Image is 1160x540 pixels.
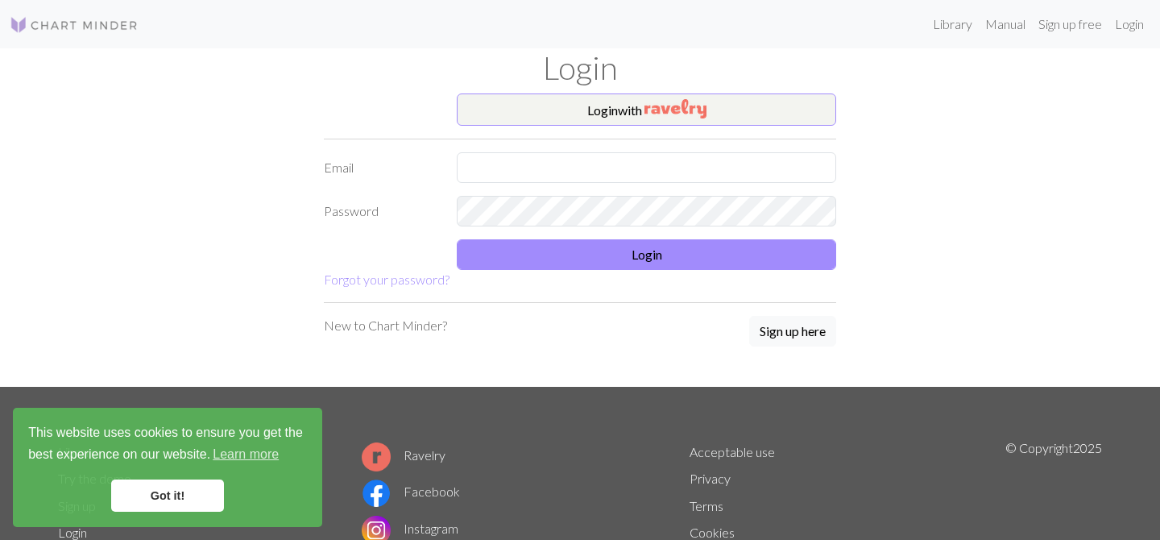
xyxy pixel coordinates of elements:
button: Login [457,239,836,270]
label: Password [314,196,447,226]
a: Instagram [362,521,458,536]
div: cookieconsent [13,408,322,527]
button: Sign up here [749,316,836,347]
a: Acceptable use [690,444,775,459]
a: Ravelry [362,447,445,463]
h1: Login [48,48,1112,87]
a: Login [58,525,87,540]
a: Login [1108,8,1150,40]
img: Ravelry [644,99,706,118]
a: Manual [979,8,1032,40]
img: Logo [10,15,139,35]
a: Cookies [690,525,735,540]
button: Loginwith [457,93,836,126]
img: Facebook logo [362,479,391,508]
a: Sign up here [749,316,836,348]
span: This website uses cookies to ensure you get the best experience on our website. [28,423,307,467]
a: Facebook [362,484,460,499]
p: New to Chart Minder? [324,316,447,335]
a: Privacy [690,471,731,486]
img: Ravelry logo [362,442,391,471]
a: Forgot your password? [324,272,449,287]
a: learn more about cookies [210,442,281,467]
a: Terms [690,498,723,513]
a: Library [926,8,979,40]
a: Sign up free [1032,8,1108,40]
label: Email [314,152,447,183]
a: dismiss cookie message [111,480,224,512]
